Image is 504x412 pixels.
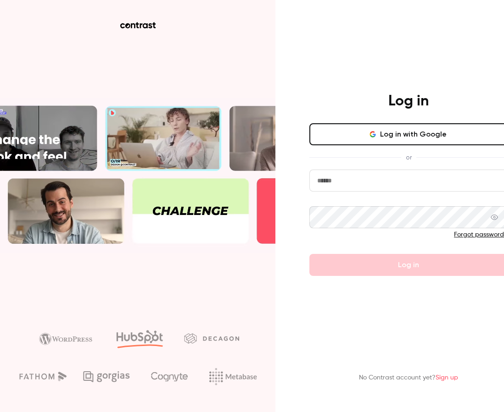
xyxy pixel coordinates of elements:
p: No Contrast account yet? [359,373,458,383]
h4: Log in [388,92,429,110]
a: Sign up [436,374,458,381]
span: or [401,153,416,162]
img: decagon [184,333,239,343]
